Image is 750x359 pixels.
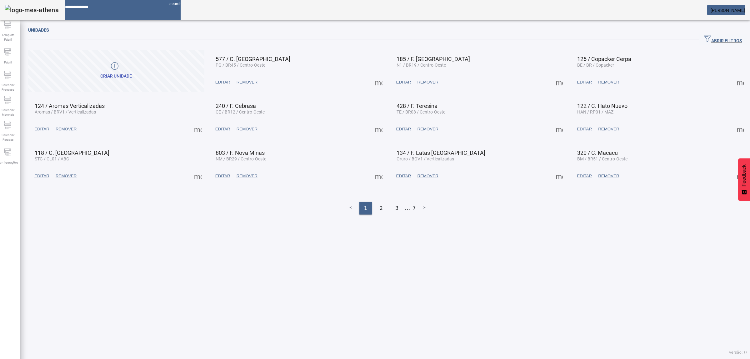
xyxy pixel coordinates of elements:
[414,77,441,88] button: REMOVER
[397,103,437,109] span: 428 / F. Teresina
[34,126,49,132] span: EDITAR
[215,173,230,179] span: EDITAR
[393,170,414,182] button: EDITAR
[598,126,619,132] span: REMOVER
[31,124,52,135] button: EDITAR
[216,109,265,114] span: CE / BR12 / Centro-Oeste
[396,79,411,85] span: EDITAR
[52,124,80,135] button: REMOVER
[216,63,265,68] span: PG / BR45 / Centro-Oeste
[216,103,256,109] span: 240 / F. Cebrasa
[735,170,746,182] button: Mais
[397,56,470,62] span: 185 / F. [GEOGRAPHIC_DATA]
[554,124,565,135] button: Mais
[414,124,441,135] button: REMOVER
[233,124,261,135] button: REMOVER
[212,77,233,88] button: EDITAR
[34,173,49,179] span: EDITAR
[595,124,622,135] button: REMOVER
[417,126,438,132] span: REMOVER
[577,109,613,114] span: HAN / RP01 / MAZ
[417,173,438,179] span: REMOVER
[405,202,411,215] li: ...
[598,79,619,85] span: REMOVER
[595,77,622,88] button: REMOVER
[216,56,290,62] span: 577 / C. [GEOGRAPHIC_DATA]
[237,173,257,179] span: REMOVER
[237,126,257,132] span: REMOVER
[574,77,595,88] button: EDITAR
[412,202,416,215] li: 7
[738,158,750,201] button: Feedback - Mostrar pesquisa
[554,170,565,182] button: Mais
[729,350,747,355] span: Versão: ()
[598,173,619,179] span: REMOVER
[395,205,398,212] span: 3
[35,156,69,161] span: STG / CL01 / ABC
[35,149,109,156] span: 118 / C. [GEOGRAPHIC_DATA]
[237,79,257,85] span: REMOVER
[735,77,746,88] button: Mais
[397,109,445,114] span: TE / BR08 / Centro-Oeste
[741,164,747,186] span: Feedback
[5,5,59,15] img: logo-mes-athena
[215,79,230,85] span: EDITAR
[35,103,105,109] span: 124 / Aromas Verticalizadas
[393,77,414,88] button: EDITAR
[212,170,233,182] button: EDITAR
[233,170,261,182] button: REMOVER
[397,156,454,161] span: Oruro / BOV1 / Verticalizadas
[28,50,204,92] button: Criar unidade
[373,77,384,88] button: Mais
[52,170,80,182] button: REMOVER
[577,63,614,68] span: BE / BR / Copacker
[216,149,265,156] span: 803 / F. Nova Minas
[396,126,411,132] span: EDITAR
[233,77,261,88] button: REMOVER
[192,170,203,182] button: Mais
[212,124,233,135] button: EDITAR
[56,126,77,132] span: REMOVER
[574,170,595,182] button: EDITAR
[417,79,438,85] span: REMOVER
[100,73,132,79] div: Criar unidade
[414,170,441,182] button: REMOVER
[35,109,96,114] span: Aromas / BRV1 / Verticalizadas
[28,28,49,33] span: Unidades
[704,35,742,44] span: ABRIR FILTROS
[397,149,485,156] span: 134 / F. Latas [GEOGRAPHIC_DATA]
[577,149,618,156] span: 320 / C. Macacu
[577,103,627,109] span: 122 / C. Hato Nuevo
[393,124,414,135] button: EDITAR
[216,156,266,161] span: NM / BR29 / Centro-Oeste
[554,77,565,88] button: Mais
[396,173,411,179] span: EDITAR
[574,124,595,135] button: EDITAR
[577,126,592,132] span: EDITAR
[56,173,77,179] span: REMOVER
[577,56,631,62] span: 125 / Copacker Cerpa
[577,79,592,85] span: EDITAR
[373,124,384,135] button: Mais
[2,58,13,67] span: Fabril
[699,34,747,45] button: ABRIR FILTROS
[735,124,746,135] button: Mais
[397,63,446,68] span: N1 / BR19 / Centro-Oeste
[577,173,592,179] span: EDITAR
[380,205,383,212] span: 2
[215,126,230,132] span: EDITAR
[595,170,622,182] button: REMOVER
[373,170,384,182] button: Mais
[711,8,745,13] span: [PERSON_NAME]
[31,170,52,182] button: EDITAR
[192,124,203,135] button: Mais
[577,156,627,161] span: BM / BR51 / Centro-Oeste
